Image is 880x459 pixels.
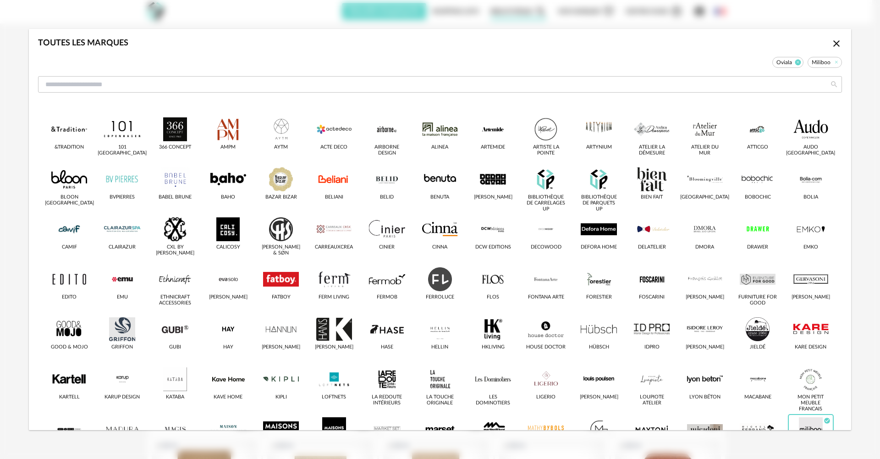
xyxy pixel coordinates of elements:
[747,144,768,150] div: Atticgo
[803,194,818,200] div: Bolia
[686,344,724,350] div: [PERSON_NAME]
[579,194,619,212] div: Bibliothèque de Parquets UP
[62,294,77,300] div: Edito
[685,144,725,156] div: Atelier du Mur
[315,244,353,250] div: Carreauxcrea
[632,144,672,156] div: Atelier La Démesure
[381,344,393,350] div: Hase
[209,294,247,300] div: [PERSON_NAME]
[641,194,663,200] div: Bien Fait
[824,418,830,423] span: Check Circle icon
[223,344,233,350] div: HAY
[473,394,513,406] div: Les Dominotiers
[367,394,407,406] div: La Redoute intérieurs
[680,194,729,200] div: [GEOGRAPHIC_DATA]
[795,344,826,350] div: Kare Design
[109,244,136,250] div: CLAIRAZUR
[745,194,771,200] div: Bobochic
[380,194,394,200] div: Belid
[262,344,300,350] div: [PERSON_NAME]
[589,344,609,350] div: Hübsch
[644,344,660,350] div: IDPRO
[379,244,395,250] div: Cinier
[786,144,835,156] div: Audo [GEOGRAPHIC_DATA]
[155,244,195,256] div: CXL by [PERSON_NAME]
[772,57,803,68] span: Oviala
[214,394,242,400] div: Kave Home
[110,194,135,200] div: BVpierres
[431,344,448,350] div: Hellin
[45,194,94,206] div: BLOON [GEOGRAPHIC_DATA]
[686,294,724,300] div: [PERSON_NAME]
[111,344,133,350] div: Griffon
[632,394,672,406] div: Loupiote Atelier
[431,144,448,150] div: Alinea
[29,29,851,430] div: dialog
[528,294,564,300] div: Fontana Arte
[98,144,147,156] div: 101 [GEOGRAPHIC_DATA]
[586,144,612,150] div: Artynium
[155,294,195,306] div: Ethnicraft Accessories
[791,394,830,412] div: MON PETIT MEUBLE FRANCAIS
[526,144,566,156] div: Artiste La Pointe
[744,394,771,400] div: MACABANE
[166,394,184,400] div: Kataba
[536,394,555,400] div: Ligerio
[482,344,505,350] div: Hkliving
[320,144,347,150] div: Acte DECO
[377,294,397,300] div: Fermob
[169,344,181,350] div: Gubi
[792,294,830,300] div: [PERSON_NAME]
[526,344,566,350] div: House Doctor
[55,144,84,150] div: &tradition
[220,144,236,150] div: AMPM
[487,294,499,300] div: Flos
[51,344,88,350] div: Good & Mojo
[275,394,287,400] div: Kipli
[159,194,192,200] div: Babel Brune
[62,244,77,250] div: CAMIF
[322,394,346,400] div: LOFTNETS
[221,194,235,200] div: Baho
[526,194,566,212] div: Bibliothèque de Carrelages UP
[586,294,612,300] div: Forestier
[580,394,618,400] div: [PERSON_NAME]
[325,194,343,200] div: Beliani
[104,394,140,400] div: Karup Design
[426,294,454,300] div: Ferroluce
[475,244,511,250] div: DCW Editions
[59,394,80,400] div: Kartell
[738,294,778,306] div: Furniture for Good
[481,144,505,150] div: Artemide
[261,244,301,256] div: [PERSON_NAME] & Søn
[159,144,191,150] div: 366 Concept
[38,38,128,49] div: Toutes les marques
[319,294,349,300] div: Ferm Living
[689,394,720,400] div: Lyon Béton
[272,294,291,300] div: Fatboy
[117,294,128,300] div: Emu
[831,39,842,48] span: Close icon
[420,394,460,406] div: La Touche Originale
[638,244,666,250] div: Delatelier
[808,57,842,68] span: Miliboo
[315,344,353,350] div: [PERSON_NAME]
[803,244,818,250] div: EMKO
[747,244,768,250] div: Drawer
[367,144,407,156] div: Airborne Design
[639,294,665,300] div: Foscarini
[216,244,240,250] div: Calicosy
[432,244,447,250] div: Cinna
[531,244,561,250] div: Decowood
[695,244,714,250] div: Dmora
[474,194,512,200] div: [PERSON_NAME]
[265,194,297,200] div: Bazar Bizar
[274,144,288,150] div: AYTM
[750,344,765,350] div: Jieldé
[430,194,449,200] div: Benuta
[581,244,617,250] div: Defora Home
